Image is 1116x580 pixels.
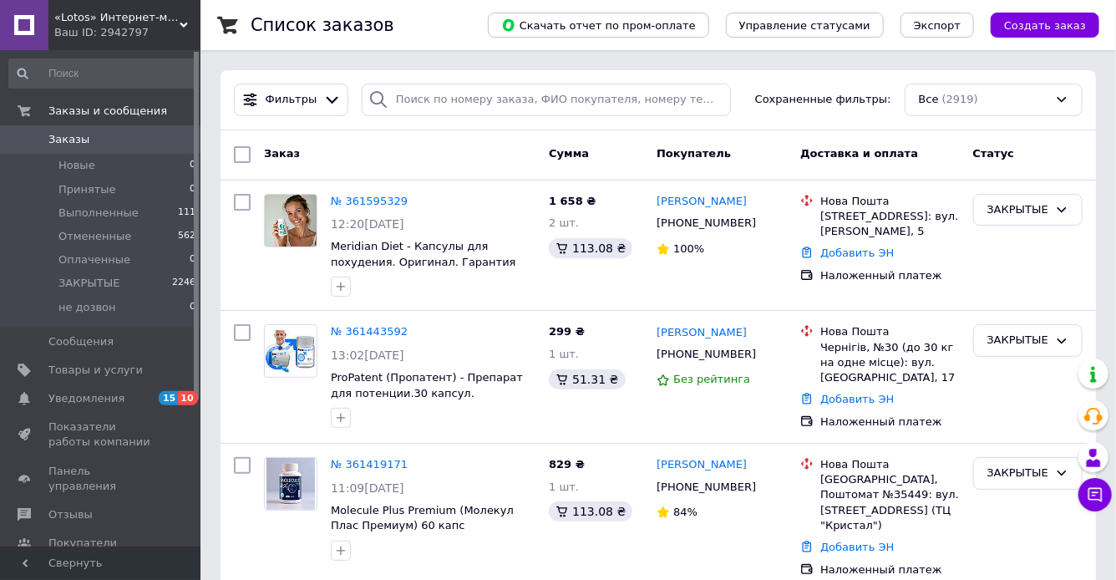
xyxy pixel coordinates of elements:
span: ЗАКРЫТЫЕ [58,276,119,291]
h1: Список заказов [251,15,394,35]
span: Покупатель [657,147,731,160]
div: Нова Пошта [820,194,959,209]
a: Создать заказ [974,18,1099,31]
div: 113.08 ₴ [549,238,632,258]
div: [STREET_ADDRESS]: вул. [PERSON_NAME], 5 [820,209,959,239]
a: Добавить ЭН [820,393,894,405]
span: Фильтры [266,92,317,108]
span: «Lotos» Интернет-магазин красоты и здоровья [54,10,180,25]
span: 0 [190,252,195,267]
button: Управление статусами [726,13,884,38]
button: Создать заказ [991,13,1099,38]
span: Статус [973,147,1015,160]
a: Фото товару [264,194,317,247]
span: 11:09[DATE] [331,481,404,495]
div: ЗАКРЫТЫЕ [987,465,1048,482]
span: Панель управления [48,464,155,494]
span: 10 [178,391,197,405]
span: Заказ [264,147,300,160]
div: Наложенный платеж [820,562,959,577]
span: 0 [190,158,195,173]
div: 113.08 ₴ [549,501,632,521]
span: Создать заказ [1004,19,1086,32]
div: Нова Пошта [820,324,959,339]
span: Сообщения [48,334,114,349]
span: Выполненные [58,206,139,221]
span: Товары и услуги [48,363,143,378]
span: Скачать отчет по пром-оплате [501,18,696,33]
button: Чат с покупателем [1078,478,1112,511]
span: 1 шт. [549,481,579,493]
div: [PHONE_NUMBER] [653,212,759,234]
div: [PHONE_NUMBER] [653,343,759,365]
a: № 361595329 [331,195,408,207]
a: Добавить ЭН [820,247,894,259]
div: Нова Пошта [820,457,959,472]
span: 15 [159,391,178,405]
span: 2 шт. [549,216,579,229]
div: 51.31 ₴ [549,369,625,389]
span: Отмененные [58,229,131,244]
span: Доставка и оплата [800,147,918,160]
span: 1 шт. [549,348,579,360]
div: Наложенный платеж [820,415,959,430]
span: Заказы [48,132,89,147]
span: Покупатели [48,536,117,551]
span: 829 ₴ [549,458,585,471]
span: 13:02[DATE] [331,349,404,362]
a: Meridian Diet - Капсулы для похудения. Оригинал. Гарантия качества. 60 капсул [331,240,516,283]
span: 0 [190,300,195,315]
span: 84% [673,506,697,518]
span: 111 [178,206,195,221]
span: Отзывы [48,507,93,522]
span: Без рейтинга [673,373,750,385]
a: Molecule Plus Premium (Молекул Плас Премиум) 60 капс [331,504,514,532]
span: 1 658 ₴ [549,195,596,207]
input: Поиск по номеру заказа, ФИО покупателя, номеру телефона, Email, номеру накладной [362,84,732,116]
a: [PERSON_NAME] [657,325,747,341]
div: [PHONE_NUMBER] [653,476,759,498]
div: ЗАКРЫТЫЕ [987,201,1048,219]
a: Фото товару [264,324,317,378]
span: 12:20[DATE] [331,217,404,231]
img: Фото товару [266,458,316,510]
a: № 361443592 [331,325,408,338]
a: № 361419171 [331,458,408,471]
span: 100% [673,242,704,255]
span: Заказы и сообщения [48,104,167,119]
span: Экспорт [914,19,961,32]
span: 299 ₴ [549,325,585,338]
span: Показатели работы компании [48,420,155,450]
div: Наложенный платеж [820,268,959,283]
span: Управление статусами [739,19,870,32]
img: Фото товару [265,195,317,247]
span: Оплаченные [58,252,130,267]
a: [PERSON_NAME] [657,194,747,210]
span: 0 [190,182,195,197]
a: Добавить ЭН [820,541,894,553]
span: Все [919,92,939,108]
input: Поиск [8,59,197,89]
div: Чернігів, №30 (до 30 кг на одне місце): вул. [GEOGRAPHIC_DATA], 17 [820,340,959,386]
span: Принятые [58,182,116,197]
span: Новые [58,158,95,173]
a: [PERSON_NAME] [657,457,747,473]
div: [GEOGRAPHIC_DATA], Поштомат №35449: вул. [STREET_ADDRESS] (ТЦ "Кристал") [820,472,959,533]
span: Уведомления [48,391,124,406]
span: 2246 [172,276,195,291]
div: ЗАКРЫТЫЕ [987,332,1048,349]
span: не дозвон [58,300,116,315]
a: Фото товару [264,457,317,511]
span: 562 [178,229,195,244]
a: ProPatent (Пропатент) - Препарат для потенции.30 капсул. Оригинал. Гарантия качества. [331,371,523,415]
span: Сумма [549,147,589,160]
button: Скачать отчет по пром-оплате [488,13,709,38]
span: Сохраненные фильтры: [755,92,891,108]
img: Фото товару [265,330,317,373]
span: (2919) [942,93,978,105]
div: Ваш ID: 2942797 [54,25,200,40]
button: Экспорт [900,13,974,38]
